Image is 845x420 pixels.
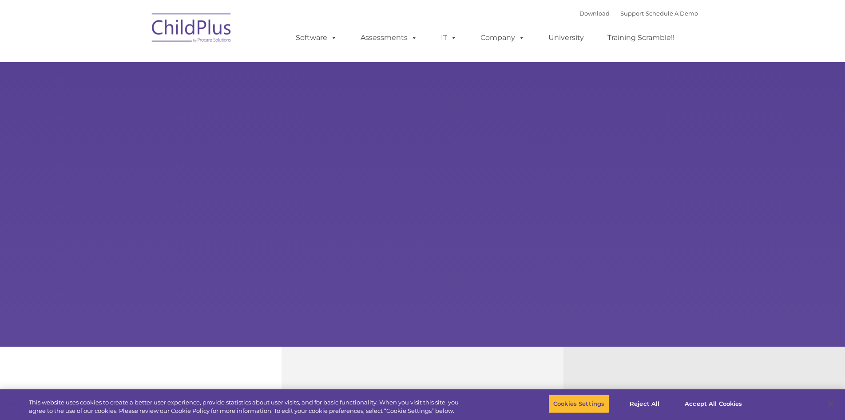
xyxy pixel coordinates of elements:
div: This website uses cookies to create a better user experience, provide statistics about user visit... [29,398,465,416]
font: | [579,10,698,17]
a: Company [472,29,534,47]
img: ChildPlus by Procare Solutions [147,7,236,52]
a: Support [620,10,644,17]
button: Close [821,394,841,413]
a: Assessments [352,29,426,47]
a: University [540,29,593,47]
button: Accept All Cookies [680,395,747,413]
button: Reject All [617,395,672,413]
a: Software [287,29,346,47]
a: Download [579,10,610,17]
a: IT [432,29,466,47]
a: Schedule A Demo [646,10,698,17]
button: Cookies Settings [548,395,609,413]
a: Training Scramble!! [599,29,683,47]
